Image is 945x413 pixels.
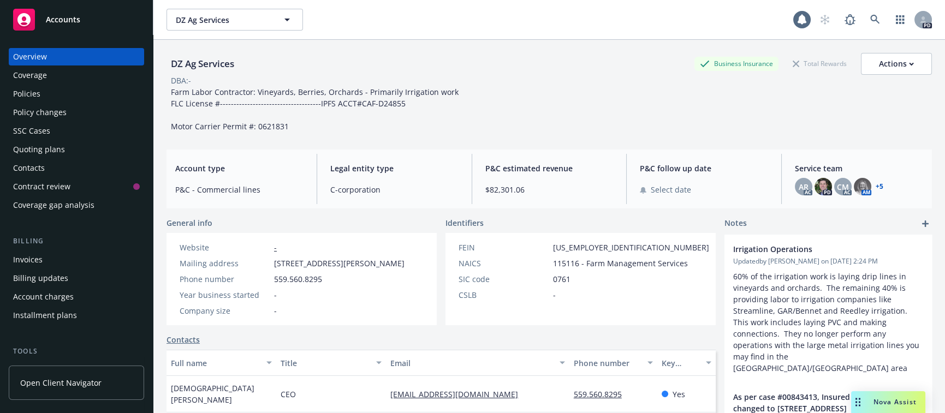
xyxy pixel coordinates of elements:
[553,258,688,269] span: 115116 - Farm Management Services
[180,242,270,253] div: Website
[171,75,191,86] div: DBA: -
[9,196,144,214] a: Coverage gap analysis
[180,289,270,301] div: Year business started
[814,9,836,31] a: Start snowing
[20,377,102,388] span: Open Client Navigator
[180,273,270,285] div: Phone number
[13,307,77,324] div: Installment plans
[861,53,932,75] button: Actions
[167,217,212,229] span: General info
[13,288,74,306] div: Account charges
[485,163,614,174] span: P&C estimated revenue
[9,307,144,324] a: Installment plans
[839,9,861,31] a: Report a Bug
[673,388,685,400] span: Yes
[274,289,277,301] span: -
[13,122,50,140] div: SSC Cases
[724,235,932,382] div: Irrigation OperationsUpdatedby [PERSON_NAME] on [DATE] 2:24 PM60% of the irrigation work is layin...
[553,242,709,253] span: [US_EMPLOYER_IDENTIFICATION_NUMBER]
[919,217,932,230] a: add
[854,178,871,195] img: photo
[176,14,270,26] span: DZ Ag Services
[879,53,914,74] div: Actions
[13,141,65,158] div: Quoting plans
[459,289,549,301] div: CSLB
[9,270,144,287] a: Billing updates
[574,389,631,399] a: 559.560.8295
[459,242,549,253] div: FEIN
[13,159,45,177] div: Contacts
[9,104,144,121] a: Policy changes
[390,389,527,399] a: [EMAIL_ADDRESS][DOMAIN_NAME]
[13,251,43,268] div: Invoices
[386,350,569,376] button: Email
[167,350,276,376] button: Full name
[276,350,386,376] button: Title
[274,258,405,269] span: [STREET_ADDRESS][PERSON_NAME]
[274,273,322,285] span: 559.560.8295
[640,163,768,174] span: P&C follow up date
[180,258,270,269] div: Mailing address
[815,178,832,195] img: photo
[553,273,570,285] span: 0761
[662,357,699,369] div: Key contact
[553,289,556,301] span: -
[175,163,304,174] span: Account type
[171,87,459,131] span: Farm Labor Contractor: Vineyards, Berries, Orchards - Primarily Irrigation work FLC License #----...
[837,181,849,193] span: CM
[9,159,144,177] a: Contacts
[274,305,277,316] span: -
[46,15,80,24] span: Accounts
[851,391,925,413] button: Nova Assist
[13,85,40,103] div: Policies
[9,236,144,247] div: Billing
[9,85,144,103] a: Policies
[9,122,144,140] a: SSC Cases
[876,183,883,190] a: +5
[281,357,370,369] div: Title
[851,391,865,413] div: Drag to move
[9,288,144,306] a: Account charges
[651,184,691,195] span: Select date
[13,196,94,214] div: Coverage gap analysis
[13,178,70,195] div: Contract review
[171,382,272,405] span: [DEMOGRAPHIC_DATA][PERSON_NAME]
[9,346,144,357] div: Tools
[9,141,144,158] a: Quoting plans
[180,305,270,316] div: Company size
[733,243,895,255] span: Irrigation Operations
[459,273,549,285] div: SIC code
[733,271,922,373] span: 60% of the irrigation work is laying drip lines in vineyards and orchards. The remaining 40% is p...
[733,256,923,266] span: Updated by [PERSON_NAME] on [DATE] 2:24 PM
[724,217,747,230] span: Notes
[9,178,144,195] a: Contract review
[889,9,911,31] a: Switch app
[9,67,144,84] a: Coverage
[873,397,917,406] span: Nova Assist
[459,258,549,269] div: NAICS
[390,357,552,369] div: Email
[9,4,144,35] a: Accounts
[569,350,657,376] button: Phone number
[167,57,239,71] div: DZ Ag Services
[13,48,47,65] div: Overview
[795,163,923,174] span: Service team
[167,334,200,345] a: Contacts
[330,184,459,195] span: C-corporation
[274,242,277,253] a: -
[864,9,886,31] a: Search
[171,357,260,369] div: Full name
[13,104,67,121] div: Policy changes
[657,350,716,376] button: Key contact
[787,57,852,70] div: Total Rewards
[13,270,68,287] div: Billing updates
[574,357,641,369] div: Phone number
[13,67,47,84] div: Coverage
[175,184,304,195] span: P&C - Commercial lines
[9,48,144,65] a: Overview
[9,251,144,268] a: Invoices
[445,217,484,229] span: Identifiers
[167,9,303,31] button: DZ Ag Services
[485,184,614,195] span: $82,301.06
[330,163,459,174] span: Legal entity type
